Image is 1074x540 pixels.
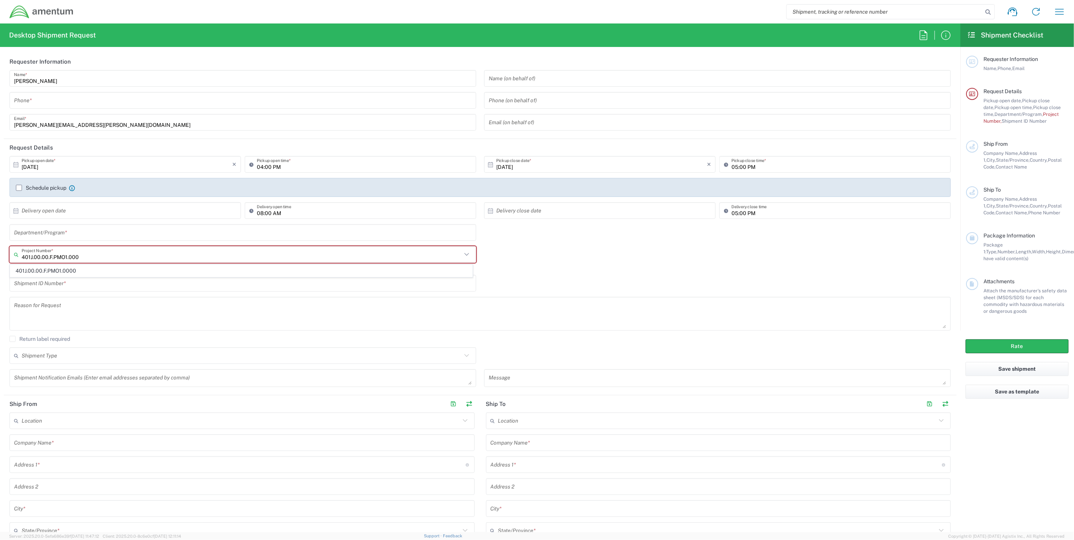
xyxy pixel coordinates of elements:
[1030,203,1048,209] span: Country,
[232,158,236,170] i: ×
[71,534,99,538] span: [DATE] 11:47:12
[996,164,1027,170] span: Contact Name
[986,249,997,254] span: Type,
[994,105,1033,110] span: Pickup open time,
[983,88,1022,94] span: Request Details
[443,534,462,538] a: Feedback
[9,400,37,408] h2: Ship From
[994,111,1043,117] span: Department/Program,
[9,534,99,538] span: Server: 2025.20.0-5efa686e39f
[486,400,506,408] h2: Ship To
[1032,249,1046,254] span: Width,
[787,5,983,19] input: Shipment, tracking or reference number
[997,66,1012,71] span: Phone,
[986,157,996,163] span: City,
[997,249,1016,254] span: Number,
[983,66,997,71] span: Name,
[996,203,1030,209] span: State/Province,
[996,210,1028,215] span: Contact Name,
[983,242,1003,254] span: Package 1:
[1012,66,1025,71] span: Email
[9,336,70,342] label: Return label required
[9,144,53,151] h2: Request Details
[986,203,996,209] span: City,
[16,185,66,191] label: Schedule pickup
[1046,249,1062,254] span: Height,
[1030,157,1048,163] span: Country,
[103,534,181,538] span: Client: 2025.20.0-8c6e0cf
[966,362,1069,376] button: Save shipment
[1002,118,1047,124] span: Shipment ID Number
[983,288,1067,314] span: Attach the manufacturer’s safety data sheet (MSDS/SDS) for each commodity with hazardous material...
[424,534,443,538] a: Support
[983,187,1001,193] span: Ship To
[1016,249,1032,254] span: Length,
[983,278,1015,284] span: Attachments
[154,534,181,538] span: [DATE] 12:11:14
[1028,210,1060,215] span: Phone Number
[966,339,1069,353] button: Rate
[9,31,96,40] h2: Desktop Shipment Request
[948,533,1065,540] span: Copyright © [DATE]-[DATE] Agistix Inc., All Rights Reserved
[10,265,472,277] span: 401J.00.00.F.PMO1.0000
[983,196,1019,202] span: Company Name,
[983,233,1035,239] span: Package Information
[707,158,711,170] i: ×
[966,385,1069,399] button: Save as template
[9,58,71,66] h2: Requester Information
[983,56,1038,62] span: Requester Information
[983,98,1022,103] span: Pickup open date,
[983,141,1008,147] span: Ship From
[9,5,74,19] img: dyncorp
[996,157,1030,163] span: State/Province,
[9,263,476,270] div: This field is required
[983,150,1019,156] span: Company Name,
[967,31,1044,40] h2: Shipment Checklist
